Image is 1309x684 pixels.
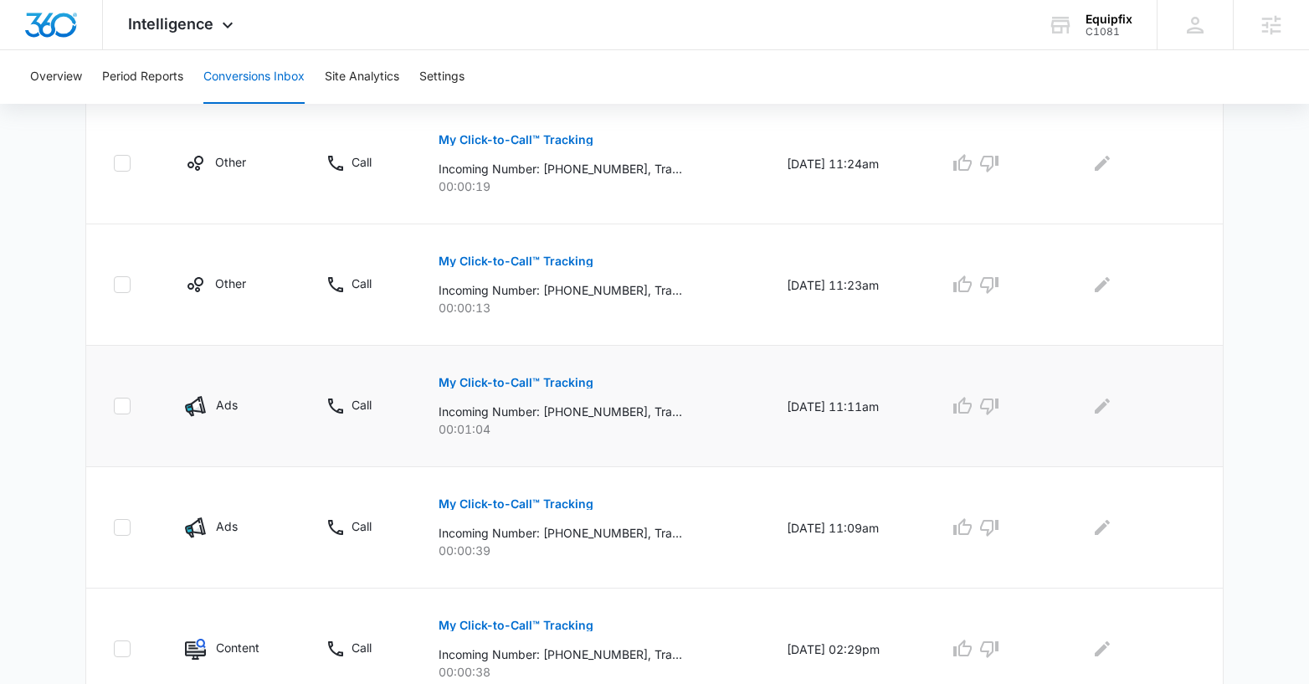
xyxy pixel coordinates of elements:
button: Conversions Inbox [203,50,305,104]
p: Ads [216,517,238,535]
p: My Click-to-Call™ Tracking [439,498,593,510]
button: Edit Comments [1089,635,1116,662]
p: Ads [216,396,238,414]
button: Period Reports [102,50,183,104]
p: 00:00:19 [439,177,746,195]
p: Incoming Number: [PHONE_NUMBER], Tracking Number: [PHONE_NUMBER], Ring To: [PHONE_NUMBER], Caller... [439,524,682,542]
div: account name [1086,13,1132,26]
p: My Click-to-Call™ Tracking [439,255,593,267]
p: Other [215,275,246,292]
button: My Click-to-Call™ Tracking [439,605,593,645]
p: 00:00:39 [439,542,746,559]
p: My Click-to-Call™ Tracking [439,620,593,631]
p: Other [215,153,246,171]
p: 00:00:13 [439,299,746,316]
span: Intelligence [128,15,213,33]
button: Edit Comments [1089,393,1116,419]
div: account id [1086,26,1132,38]
td: [DATE] 11:11am [767,346,930,467]
button: My Click-to-Call™ Tracking [439,484,593,524]
p: Incoming Number: [PHONE_NUMBER], Tracking Number: [PHONE_NUMBER], Ring To: [PHONE_NUMBER], Caller... [439,160,682,177]
button: My Click-to-Call™ Tracking [439,241,593,281]
button: Edit Comments [1089,514,1116,541]
p: Call [352,517,372,535]
p: Call [352,153,372,171]
p: My Click-to-Call™ Tracking [439,134,593,146]
button: Overview [30,50,82,104]
p: Content [216,639,259,656]
button: Settings [419,50,465,104]
p: My Click-to-Call™ Tracking [439,377,593,388]
p: Incoming Number: [PHONE_NUMBER], Tracking Number: [PHONE_NUMBER], Ring To: [PHONE_NUMBER], Caller... [439,403,682,420]
p: Call [352,275,372,292]
p: Incoming Number: [PHONE_NUMBER], Tracking Number: [PHONE_NUMBER], Ring To: [PHONE_NUMBER], Caller... [439,645,682,663]
p: Call [352,396,372,414]
p: 00:01:04 [439,420,746,438]
p: 00:00:38 [439,663,746,681]
button: Edit Comments [1089,150,1116,177]
td: [DATE] 11:24am [767,103,930,224]
p: Call [352,639,372,656]
button: Site Analytics [325,50,399,104]
td: [DATE] 11:09am [767,467,930,589]
button: My Click-to-Call™ Tracking [439,363,593,403]
td: [DATE] 11:23am [767,224,930,346]
button: Edit Comments [1089,271,1116,298]
p: Incoming Number: [PHONE_NUMBER], Tracking Number: [PHONE_NUMBER], Ring To: [PHONE_NUMBER], Caller... [439,281,682,299]
button: My Click-to-Call™ Tracking [439,120,593,160]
